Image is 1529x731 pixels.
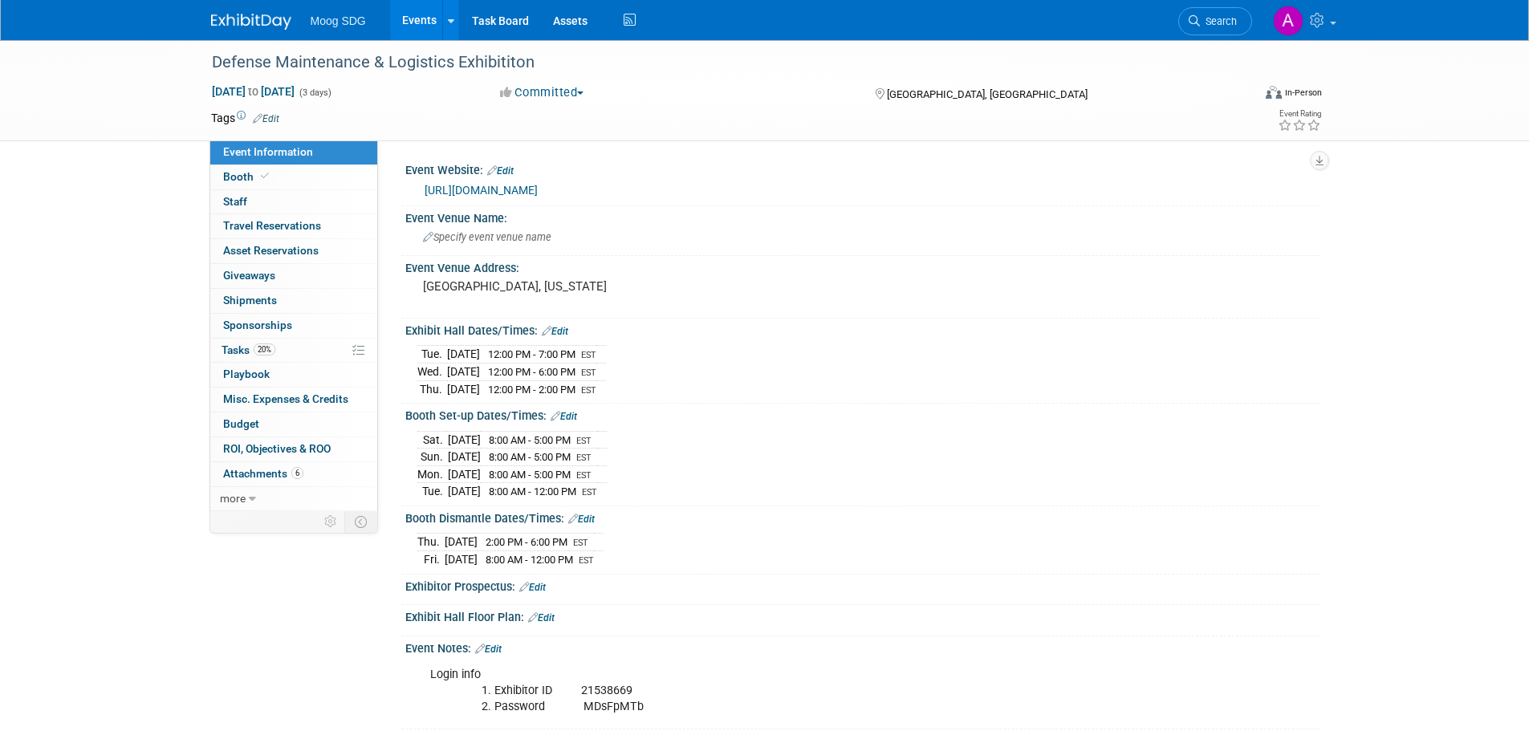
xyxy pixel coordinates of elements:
span: 8:00 AM - 12:00 PM [489,485,576,497]
a: Edit [528,612,555,623]
td: Fri. [417,551,445,568]
li: Exhibitor ID 21538669 [494,683,1133,699]
a: Sponsorships [210,314,377,338]
span: ROI, Objectives & ROO [223,442,331,455]
td: Tue. [417,483,448,500]
a: Budget [210,412,377,437]
span: EST [573,538,588,548]
td: [DATE] [447,380,480,397]
span: Sponsorships [223,319,292,331]
span: Asset Reservations [223,244,319,257]
a: Edit [542,326,568,337]
span: 8:00 AM - 12:00 PM [486,554,573,566]
a: Asset Reservations [210,239,377,263]
span: EST [576,453,592,463]
span: 12:00 PM - 7:00 PM [488,348,575,360]
span: (3 days) [298,87,331,98]
span: Giveaways [223,269,275,282]
a: Booth [210,165,377,189]
td: Sat. [417,431,448,449]
td: [DATE] [445,551,478,568]
span: Shipments [223,294,277,307]
td: [DATE] [448,431,481,449]
a: [URL][DOMAIN_NAME] [425,184,538,197]
span: 8:00 AM - 5:00 PM [489,434,571,446]
img: Format-Inperson.png [1266,86,1282,99]
a: Travel Reservations [210,214,377,238]
span: EST [582,487,597,497]
span: EST [581,368,596,378]
span: 8:00 AM - 5:00 PM [489,469,571,481]
a: Edit [487,165,514,177]
pre: [GEOGRAPHIC_DATA], [US_STATE] [423,279,768,294]
div: Exhibitor Prospectus: [405,575,1319,595]
td: [DATE] [447,363,480,381]
span: 6 [291,467,303,479]
i: Booth reservation complete [261,172,269,181]
span: more [220,492,246,505]
a: Tasks20% [210,339,377,363]
span: EST [579,555,594,566]
div: Exhibit Hall Dates/Times: [405,319,1319,339]
a: Playbook [210,363,377,387]
a: Staff [210,190,377,214]
div: Exhibit Hall Floor Plan: [405,605,1319,626]
div: Booth Set-up Dates/Times: [405,404,1319,424]
span: Playbook [223,368,270,380]
a: Edit [568,514,595,525]
a: Edit [253,113,279,124]
img: ALYSSA Szal [1273,6,1303,36]
span: EST [576,470,592,481]
a: ROI, Objectives & ROO [210,437,377,461]
span: Event Information [223,145,313,158]
span: Travel Reservations [223,219,321,232]
td: [DATE] [445,534,478,551]
div: Event Format [1157,83,1323,108]
a: Shipments [210,289,377,313]
a: Attachments6 [210,462,377,486]
span: Search [1200,15,1237,27]
span: EST [581,385,596,396]
span: Booth [223,170,272,183]
img: ExhibitDay [211,14,291,30]
a: Event Information [210,140,377,164]
span: 8:00 AM - 5:00 PM [489,451,571,463]
td: Toggle Event Tabs [344,511,377,532]
a: Edit [551,411,577,422]
span: Budget [223,417,259,430]
td: Tags [211,110,279,126]
a: Edit [519,582,546,593]
div: Login info [419,659,1142,723]
span: 20% [254,343,275,355]
td: [DATE] [447,346,480,363]
span: Specify event venue name [423,231,551,243]
td: Personalize Event Tab Strip [317,511,345,532]
a: more [210,487,377,511]
div: Event Venue Address: [405,256,1319,276]
div: Event Rating [1278,110,1321,118]
span: Tasks [222,343,275,356]
span: EST [581,350,596,360]
div: Defense Maintenance & Logistics Exhibititon [206,48,1228,77]
td: [DATE] [448,483,481,500]
a: Search [1178,7,1252,35]
a: Misc. Expenses & Credits [210,388,377,412]
div: Event Venue Name: [405,206,1319,226]
div: Event Notes: [405,636,1319,657]
td: [DATE] [448,465,481,483]
span: Misc. Expenses & Credits [223,392,348,405]
span: to [246,85,261,98]
span: 12:00 PM - 6:00 PM [488,366,575,378]
td: Sun. [417,449,448,466]
button: Committed [494,84,590,101]
div: In-Person [1284,87,1322,99]
span: 2:00 PM - 6:00 PM [486,536,567,548]
td: Thu. [417,534,445,551]
td: Mon. [417,465,448,483]
span: Staff [223,195,247,208]
td: Wed. [417,363,447,381]
a: Edit [475,644,502,655]
div: Event Website: [405,158,1319,179]
span: [DATE] [DATE] [211,84,295,99]
span: EST [576,436,592,446]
